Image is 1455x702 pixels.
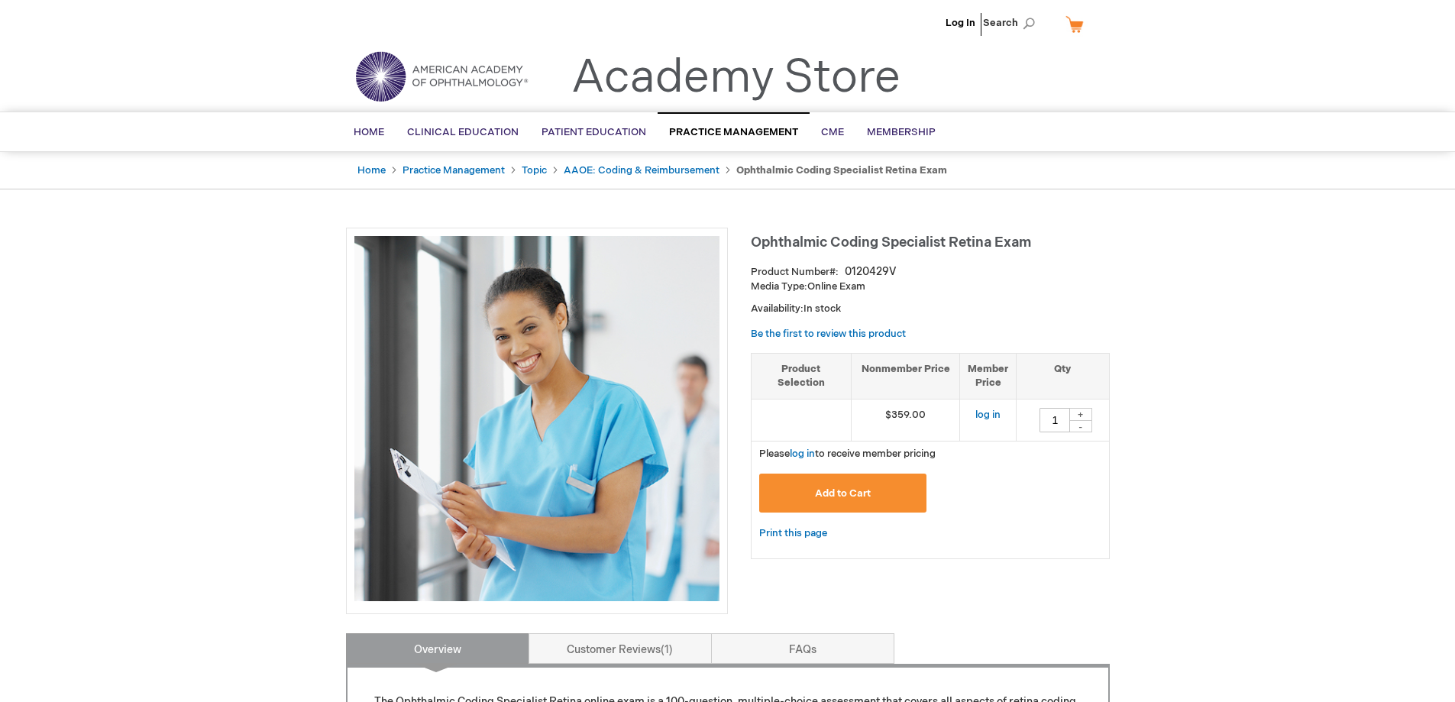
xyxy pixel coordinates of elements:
span: Patient Education [542,126,646,138]
a: Be the first to review this product [751,328,906,340]
th: Product Selection [752,353,852,399]
img: Ophthalmic Coding Specialist Retina Exam [354,236,719,601]
span: Please to receive member pricing [759,448,936,460]
td: $359.00 [851,399,960,441]
p: Availability: [751,302,1110,316]
span: Ophthalmic Coding Specialist Retina Exam [751,235,1031,251]
a: Academy Store [571,50,900,105]
a: Practice Management [403,164,505,176]
span: Search [983,8,1041,38]
span: CME [821,126,844,138]
th: Qty [1017,353,1109,399]
span: Add to Cart [815,487,871,500]
p: Online Exam [751,280,1110,294]
input: Qty [1040,408,1070,432]
span: Membership [867,126,936,138]
a: AAOE: Coding & Reimbursement [564,164,719,176]
a: log in [790,448,815,460]
div: - [1069,420,1092,432]
a: Overview [346,633,529,664]
a: Log In [946,17,975,29]
div: 0120429V [845,264,896,280]
a: Print this page [759,524,827,543]
span: Practice Management [669,126,798,138]
strong: Media Type: [751,280,807,293]
span: In stock [803,302,841,315]
th: Member Price [960,353,1017,399]
span: Clinical Education [407,126,519,138]
a: Customer Reviews1 [529,633,712,664]
div: + [1069,408,1092,421]
a: FAQs [711,633,894,664]
th: Nonmember Price [851,353,960,399]
span: 1 [661,643,673,656]
a: Home [357,164,386,176]
span: Home [354,126,384,138]
button: Add to Cart [759,474,927,513]
strong: Ophthalmic Coding Specialist Retina Exam [736,164,947,176]
a: log in [975,409,1001,421]
a: Topic [522,164,547,176]
strong: Product Number [751,266,839,278]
